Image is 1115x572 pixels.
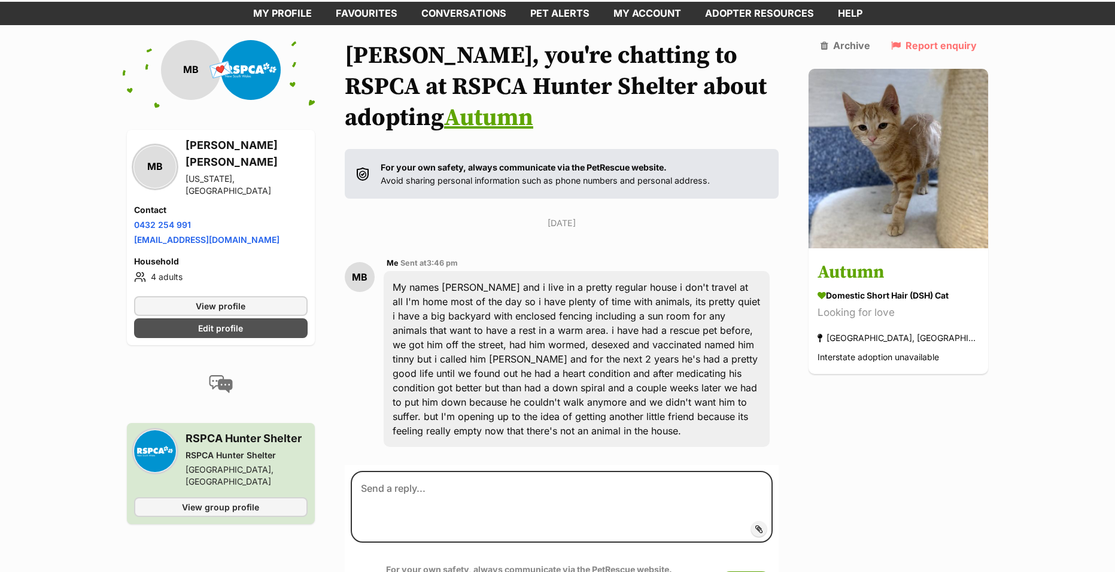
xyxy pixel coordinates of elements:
[207,57,234,83] span: 💌
[186,137,308,171] h3: [PERSON_NAME] [PERSON_NAME]
[134,220,191,230] a: 0432 254 991
[186,449,308,461] div: RSPCA Hunter Shelter
[221,40,281,100] img: RSPCA Hunter Shelter profile pic
[186,464,308,488] div: [GEOGRAPHIC_DATA], [GEOGRAPHIC_DATA]
[134,497,308,517] a: View group profile
[196,300,245,312] span: View profile
[818,259,979,286] h3: Autumn
[400,258,458,267] span: Sent at
[134,430,176,472] img: RSPCA Hunter Shelter profile pic
[518,2,601,25] a: Pet alerts
[241,2,324,25] a: My profile
[818,289,979,302] div: Domestic Short Hair (DSH) Cat
[387,258,399,267] span: Me
[182,501,259,513] span: View group profile
[186,173,308,197] div: [US_STATE], [GEOGRAPHIC_DATA]
[821,40,870,51] a: Archive
[818,330,979,346] div: [GEOGRAPHIC_DATA], [GEOGRAPHIC_DATA]
[809,250,988,374] a: Autumn Domestic Short Hair (DSH) Cat Looking for love [GEOGRAPHIC_DATA], [GEOGRAPHIC_DATA] Inters...
[134,318,308,338] a: Edit profile
[161,40,221,100] div: MB
[381,162,667,172] strong: For your own safety, always communicate via the PetRescue website.
[134,255,308,267] h4: Household
[186,430,308,447] h3: RSPCA Hunter Shelter
[134,270,308,284] li: 4 adults
[345,217,779,229] p: [DATE]
[809,69,988,248] img: Autumn
[826,2,874,25] a: Help
[324,2,409,25] a: Favourites
[601,2,693,25] a: My account
[384,271,770,447] div: My names [PERSON_NAME] and i live in a pretty regular house i don't travel at all I'm home most o...
[693,2,826,25] a: Adopter resources
[345,40,779,133] h1: [PERSON_NAME], you're chatting to RSPCA at RSPCA Hunter Shelter about adopting
[134,296,308,316] a: View profile
[818,305,979,321] div: Looking for love
[444,103,533,133] a: Autumn
[891,40,977,51] a: Report enquiry
[381,161,710,187] p: Avoid sharing personal information such as phone numbers and personal address.
[134,235,279,245] a: [EMAIL_ADDRESS][DOMAIN_NAME]
[818,352,939,362] span: Interstate adoption unavailable
[134,204,308,216] h4: Contact
[427,258,458,267] span: 3:46 pm
[198,322,243,334] span: Edit profile
[345,262,375,292] div: MB
[209,375,233,393] img: conversation-icon-4a6f8262b818ee0b60e3300018af0b2d0b884aa5de6e9bcb8d3d4eeb1a70a7c4.svg
[134,146,176,188] div: MB
[409,2,518,25] a: conversations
